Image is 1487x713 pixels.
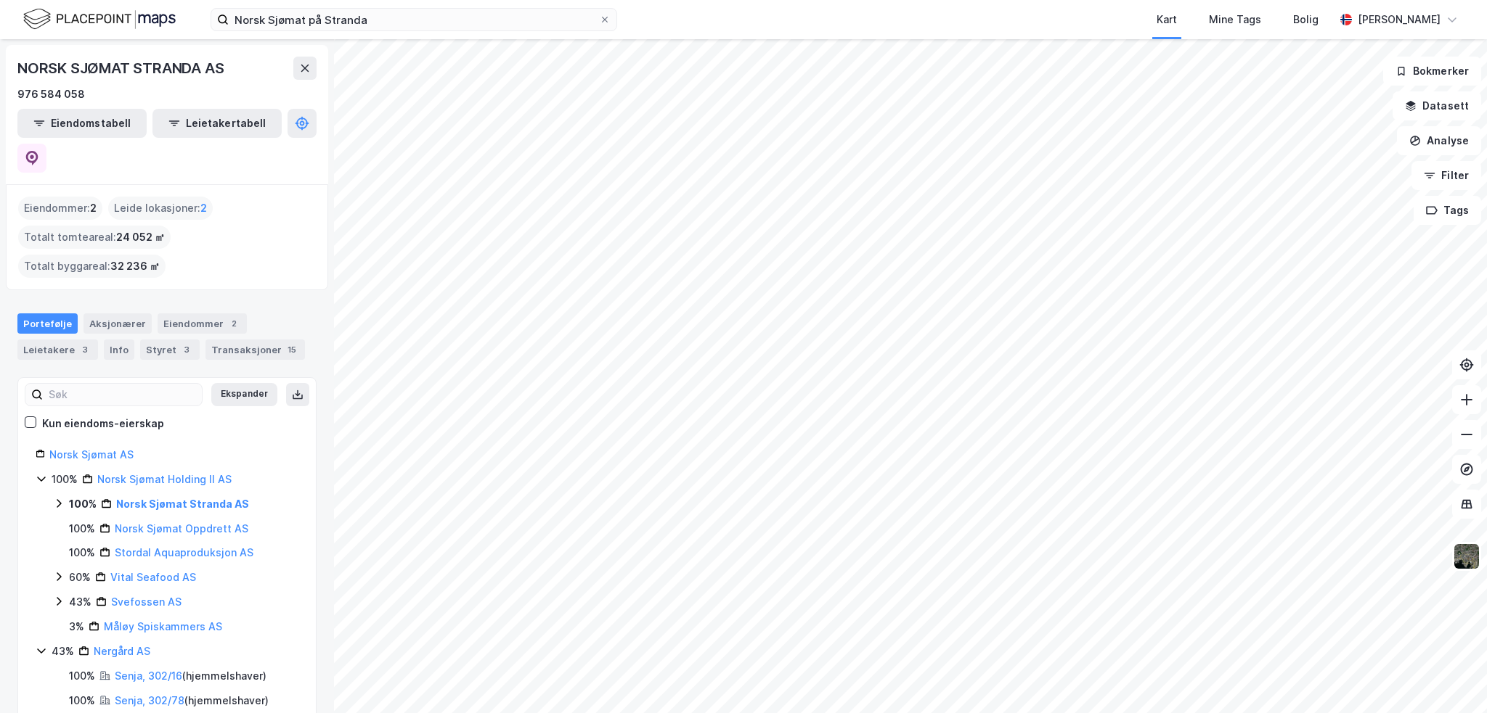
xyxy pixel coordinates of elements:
[1414,196,1481,225] button: Tags
[179,342,194,357] div: 3
[1393,91,1481,120] button: Datasett
[83,313,152,334] div: Aksjonærer
[1358,11,1441,28] div: [PERSON_NAME]
[17,339,98,360] div: Leietakere
[108,197,213,220] div: Leide lokasjoner :
[140,339,200,360] div: Styret
[69,692,95,709] div: 100%
[49,448,134,461] a: Norsk Sjømat AS
[17,57,227,80] div: NORSK SJØMAT STRANDA AS
[111,595,182,608] a: Svefossen AS
[69,667,95,685] div: 100%
[42,415,164,432] div: Kun eiendoms-eierskap
[69,593,91,611] div: 43%
[18,197,102,220] div: Eiendommer :
[104,339,134,360] div: Info
[1414,643,1487,713] iframe: Chat Widget
[115,694,184,706] a: Senja, 302/78
[1453,543,1480,570] img: 9k=
[211,383,277,406] button: Ekspander
[17,86,85,103] div: 976 584 058
[69,520,95,537] div: 100%
[115,522,248,535] a: Norsk Sjømat Oppdrett AS
[69,544,95,561] div: 100%
[1293,11,1319,28] div: Bolig
[1397,126,1481,155] button: Analyse
[227,316,241,331] div: 2
[110,571,196,583] a: Vital Seafood AS
[115,546,253,559] a: Stordal Aquaproduksjon AS
[90,199,97,217] span: 2
[18,226,171,249] div: Totalt tomteareal :
[104,620,222,632] a: Måløy Spiskammers AS
[1209,11,1261,28] div: Mine Tags
[78,342,92,357] div: 3
[285,342,299,357] div: 15
[116,228,165,246] span: 24 052 ㎡
[110,257,160,275] span: 32 236 ㎡
[115,669,182,682] a: Senja, 302/16
[1383,57,1481,86] button: Bokmerker
[43,384,202,405] input: Søk
[115,692,269,709] div: ( hjemmelshaver )
[69,618,84,635] div: 3%
[1414,643,1487,713] div: Kontrollprogram for chat
[205,339,305,360] div: Transaksjoner
[116,498,249,510] a: Norsk Sjømat Stranda AS
[200,199,207,217] span: 2
[17,109,147,138] button: Eiendomstabell
[1157,11,1177,28] div: Kart
[17,313,78,334] div: Portefølje
[18,255,166,278] div: Totalt byggareal :
[1411,161,1481,190] button: Filter
[158,313,247,334] div: Eiendommer
[69,569,91,586] div: 60%
[115,667,266,685] div: ( hjemmelshaver )
[52,643,74,660] div: 43%
[94,645,150,657] a: Nergård AS
[52,471,78,488] div: 100%
[229,9,599,30] input: Søk på adresse, matrikkel, gårdeiere, leietakere eller personer
[23,7,176,32] img: logo.f888ab2527a4732fd821a326f86c7f29.svg
[152,109,282,138] button: Leietakertabell
[69,495,97,513] div: 100%
[97,473,232,485] a: Norsk Sjømat Holding II AS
